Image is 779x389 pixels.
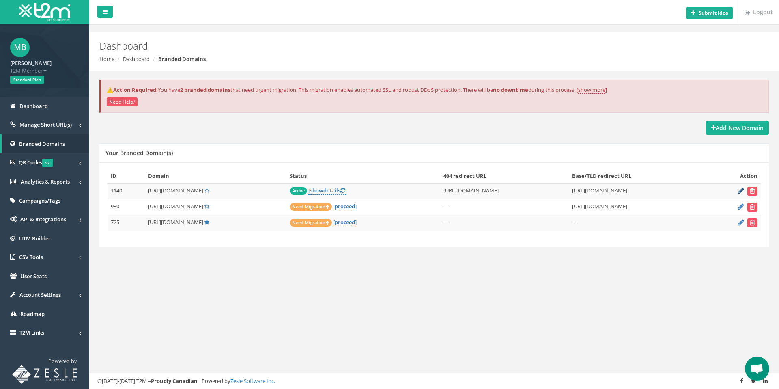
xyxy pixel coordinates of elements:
[148,203,203,210] span: [URL][DOMAIN_NAME]
[145,169,286,183] th: Domain
[569,169,706,183] th: Base/TLD redirect URL
[148,218,203,226] span: [URL][DOMAIN_NAME]
[19,235,51,242] span: UTM Builder
[333,203,357,210] a: [proceed]
[310,187,323,194] span: show
[108,215,145,231] td: 725
[48,357,77,365] span: Powered by
[19,140,65,147] span: Branded Domains
[99,41,655,51] h2: Dashboard
[569,215,706,231] td: —
[108,199,145,215] td: 930
[686,7,733,19] button: Submit idea
[10,38,30,57] span: MB
[308,187,346,194] a: [showdetails]
[290,203,332,211] span: Need Migration
[706,169,761,183] th: Action
[286,169,440,183] th: Status
[333,218,357,226] a: [proceed]
[10,57,79,74] a: [PERSON_NAME] T2M Member
[99,55,114,63] a: Home
[711,124,764,132] strong: Add New Domain
[440,169,569,183] th: 404 redirect URL
[19,121,72,128] span: Manage Short URL(s)
[180,86,230,93] strong: 2 branded domains
[290,187,307,194] span: Active
[107,86,158,93] strong: ⚠️Action Required:
[20,216,66,223] span: API & Integrations
[151,377,198,385] strong: Proudly Canadian
[123,55,150,63] a: Dashboard
[19,159,53,166] span: QR Codes
[12,365,77,384] img: T2M URL Shortener powered by Zesle Software Inc.
[706,121,769,135] a: Add New Domain
[20,310,45,318] span: Roadmap
[10,76,44,84] span: Standard Plan
[19,3,70,21] img: T2M
[10,59,52,67] strong: [PERSON_NAME]
[10,67,79,75] span: T2M Member
[97,377,771,385] div: ©[DATE]-[DATE] T2M – | Powered by
[204,187,209,194] a: Set Default
[107,86,762,94] p: You have that need urgent migration. This migration enables automated SSL and robust DDoS protect...
[204,218,209,226] a: Default
[148,187,203,194] span: [URL][DOMAIN_NAME]
[19,102,48,110] span: Dashboard
[440,183,569,199] td: [URL][DOMAIN_NAME]
[19,253,43,261] span: CSV Tools
[569,199,706,215] td: [URL][DOMAIN_NAME]
[105,150,173,156] h5: Your Branded Domain(s)
[108,183,145,199] td: 1140
[20,272,47,280] span: User Seats
[290,219,332,227] span: Need Migration
[745,357,769,381] div: Open chat
[230,377,275,385] a: Zesle Software Inc.
[493,86,528,93] strong: no downtime
[19,329,44,336] span: T2M Links
[21,178,70,185] span: Analytics & Reports
[19,197,60,204] span: Campaigns/Tags
[699,9,728,16] b: Submit idea
[158,55,206,63] strong: Branded Domains
[204,203,209,210] a: Set Default
[19,291,61,298] span: Account Settings
[108,169,145,183] th: ID
[440,215,569,231] td: —
[578,86,605,94] a: show more
[569,183,706,199] td: [URL][DOMAIN_NAME]
[440,199,569,215] td: —
[42,159,53,167] span: v2
[107,97,138,106] button: Need Help?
